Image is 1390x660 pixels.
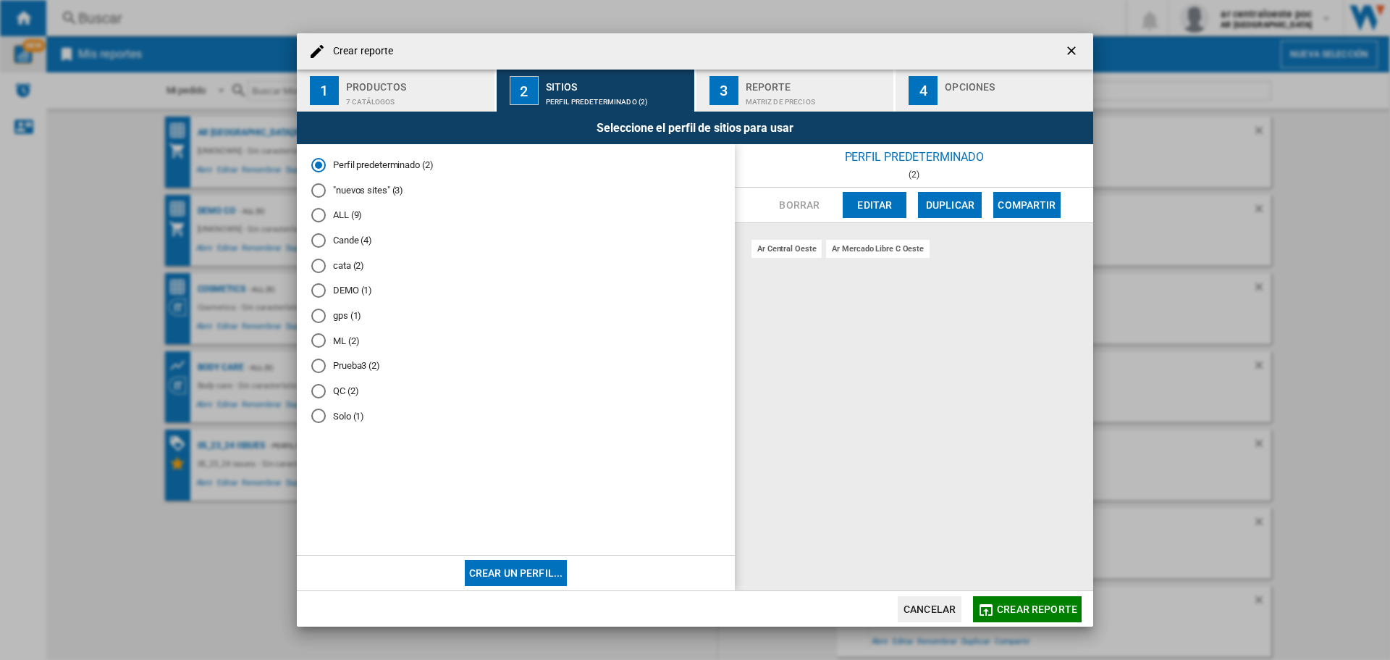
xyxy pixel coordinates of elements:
[311,359,720,373] md-radio-button: Prueba3 (2)
[497,70,696,112] button: 2 Sitios Perfil predeterminado (2)
[696,70,896,112] button: 3 Reporte Matriz de precios
[297,112,1093,144] div: Seleccione el perfil de sitios para usar
[993,192,1060,218] button: Compartir
[311,159,720,172] md-radio-button: Perfil predeterminado (2)
[997,603,1077,615] span: Crear reporte
[311,259,720,272] md-radio-button: cata (2)
[1058,37,1087,66] button: getI18NText('BUTTONS.CLOSE_DIALOG')
[746,91,888,106] div: Matriz de precios
[310,76,339,105] div: 1
[326,44,393,59] h4: Crear reporte
[311,309,720,322] md-radio-button: gps (1)
[311,183,720,197] md-radio-button: "nuevos sites" (3)
[297,70,496,112] button: 1 Productos 7 catálogos
[709,76,738,105] div: 3
[843,192,906,218] button: Editar
[346,75,489,91] div: Productos
[546,91,688,106] div: Perfil predeterminado (2)
[767,192,831,218] button: Borrar
[546,75,688,91] div: Sitios
[735,170,1093,180] div: (2)
[735,144,1093,170] div: Perfil predeterminado
[311,284,720,298] md-radio-button: DEMO (1)
[973,596,1082,622] button: Crear reporte
[896,70,1093,112] button: 4 Opciones
[746,75,888,91] div: Reporte
[311,334,720,348] md-radio-button: ML (2)
[510,76,539,105] div: 2
[945,75,1087,91] div: Opciones
[1064,43,1082,61] ng-md-icon: getI18NText('BUTTONS.CLOSE_DIALOG')
[465,560,568,586] button: Crear un perfil...
[909,76,938,105] div: 4
[311,234,720,248] md-radio-button: Cande (4)
[918,192,982,218] button: Duplicar
[751,240,822,258] div: ar central oeste
[346,91,489,106] div: 7 catálogos
[311,384,720,398] md-radio-button: QC (2)
[311,209,720,222] md-radio-button: ALL (9)
[311,409,720,423] md-radio-button: Solo (1)
[826,240,930,258] div: ar mercado libre c oeste
[898,596,961,622] button: Cancelar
